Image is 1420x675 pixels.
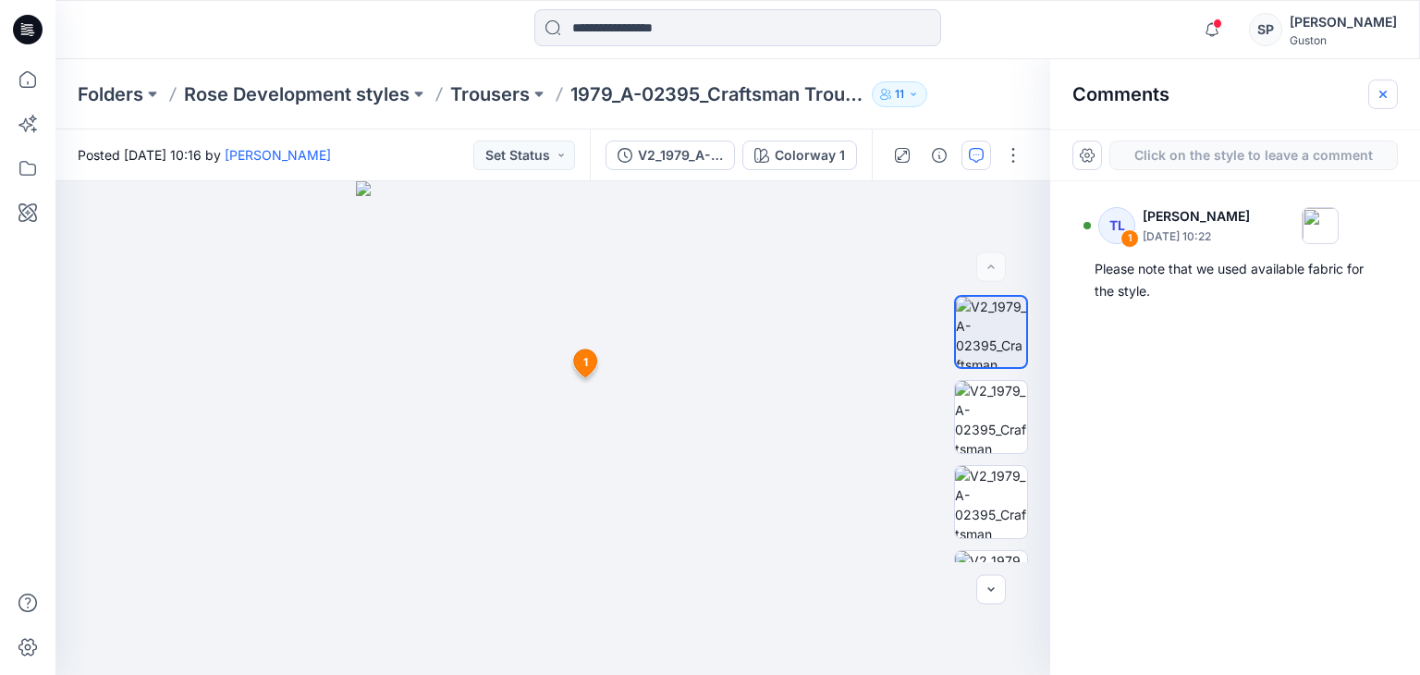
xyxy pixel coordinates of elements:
div: 1 [1120,229,1139,248]
button: Colorway 1 [742,141,857,170]
img: V2_1979_A-02395_Craftsman Trousers Striker_Colorway 1_Front [956,297,1026,367]
div: Colorway 1 [775,145,845,166]
p: [PERSON_NAME] [1143,205,1250,227]
a: Trousers [450,81,530,107]
p: 1979_A-02395_Craftsman Trousers Striker [570,81,864,107]
div: [PERSON_NAME] [1290,11,1397,33]
img: V2_1979_A-02395_Craftsman Trousers Striker_Colorway 1_Left [955,466,1027,538]
div: Guston [1290,33,1397,47]
button: Details [924,141,954,170]
a: Rose Development styles [184,81,410,107]
h2: Comments [1072,83,1169,105]
div: V2_1979_A-02395_Craftsman Trousers Striker [638,145,723,166]
button: Click on the style to leave a comment [1109,141,1398,170]
button: V2_1979_A-02395_Craftsman Trousers Striker [606,141,735,170]
img: V2_1979_A-02395_Craftsman Trousers Striker_Colorway 1_Back [955,381,1027,453]
span: 1 [583,354,588,371]
a: [PERSON_NAME] [225,147,331,163]
p: [DATE] 10:22 [1143,227,1250,246]
a: Folders [78,81,143,107]
button: 11 [872,81,927,107]
div: SP [1249,13,1282,46]
img: V2_1979_A-02395_Craftsman Trousers Striker_Colorway 1_Right [955,551,1027,623]
span: Posted [DATE] 10:16 by [78,145,331,165]
p: 11 [895,84,904,104]
div: Please note that we used available fabric for the style. [1095,258,1376,302]
div: TL [1098,207,1135,244]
